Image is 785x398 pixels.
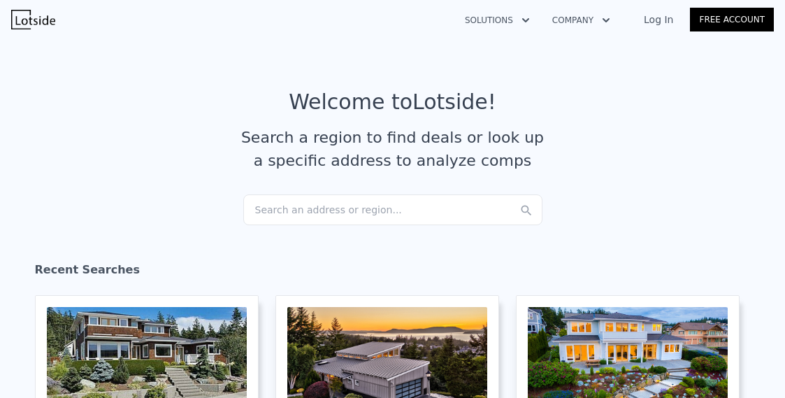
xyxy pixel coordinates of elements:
[35,250,751,295] div: Recent Searches
[454,8,541,33] button: Solutions
[289,90,496,115] div: Welcome to Lotside !
[541,8,621,33] button: Company
[243,194,542,225] div: Search an address or region...
[690,8,774,31] a: Free Account
[627,13,690,27] a: Log In
[236,126,549,172] div: Search a region to find deals or look up a specific address to analyze comps
[11,10,55,29] img: Lotside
